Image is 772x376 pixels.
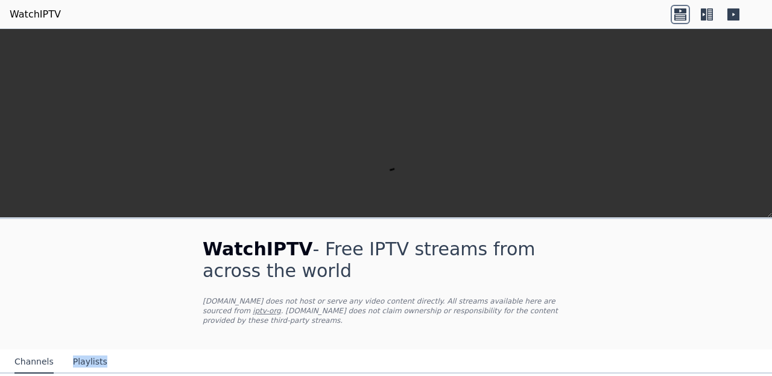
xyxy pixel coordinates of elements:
[10,7,61,22] a: WatchIPTV
[203,238,313,260] span: WatchIPTV
[253,307,281,315] a: iptv-org
[203,296,569,325] p: [DOMAIN_NAME] does not host or serve any video content directly. All streams available here are s...
[14,351,54,374] button: Channels
[203,238,569,282] h1: - Free IPTV streams from across the world
[73,351,107,374] button: Playlists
